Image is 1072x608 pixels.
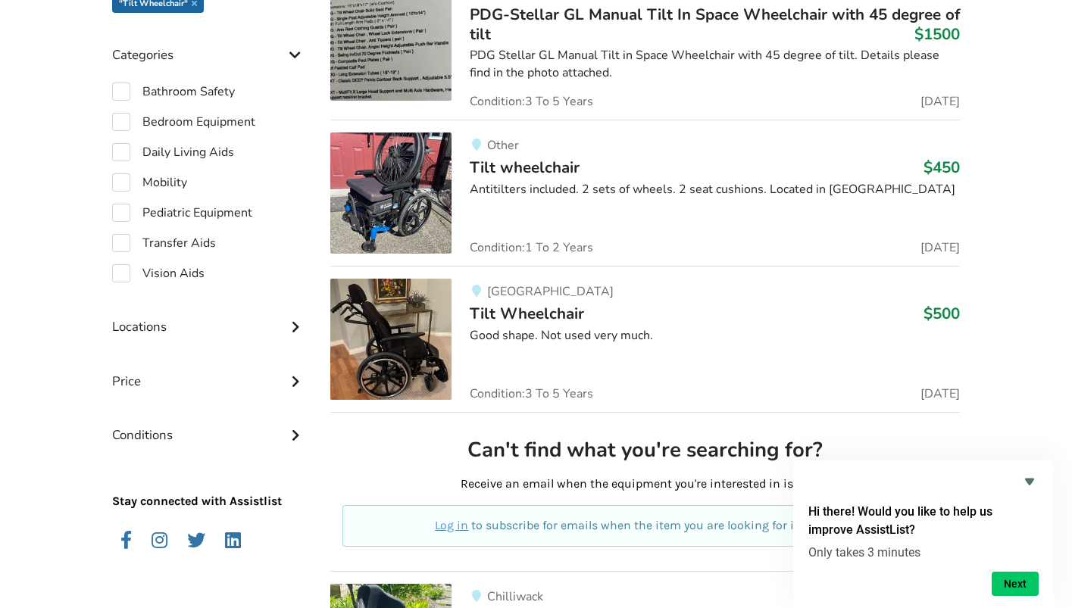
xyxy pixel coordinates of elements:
h3: $1500 [914,24,960,44]
p: Receive an email when the equipment you're interested in is listed! [342,475,948,493]
label: Bedroom Equipment [112,113,255,131]
a: mobility-tilt wheelchair OtherTilt wheelchair$450Antitilters included. 2 sets of wheels. 2 seat c... [330,120,960,266]
div: Price [112,343,306,397]
p: Only takes 3 minutes [808,545,1039,560]
div: Antitilters included. 2 sets of wheels. 2 seat cushions. Located in [GEOGRAPHIC_DATA] [470,181,960,198]
span: [DATE] [920,388,960,400]
span: Condition: 3 To 5 Years [470,388,593,400]
div: PDG Stellar GL Manual Tilt in Space Wheelchair with 45 degree of tilt. Details please find in the... [470,47,960,82]
label: Vision Aids [112,264,205,282]
img: mobility-tilt wheelchair [330,133,452,254]
span: Tilt Wheelchair [470,303,584,324]
div: Hi there! Would you like to help us improve AssistList? [808,472,1039,596]
div: Locations [112,288,306,342]
span: Other [487,137,519,154]
h2: Can't find what you're searching for? [342,437,948,463]
a: Log in [435,518,468,532]
button: Hide survey [1020,472,1039,491]
span: [DATE] [920,242,960,254]
h2: Hi there! Would you like to help us improve AssistList? [808,503,1039,539]
img: mobility-tilt wheelchair [330,279,452,400]
p: Stay connected with Assistlist [112,451,306,510]
span: Tilt wheelchair [470,157,580,178]
button: Next question [992,572,1039,596]
span: PDG-Stellar GL Manual Tilt In Space Wheelchair with 45 degree of tilt [470,4,960,45]
span: [GEOGRAPHIC_DATA] [487,283,614,300]
p: to subscribe for emails when the item you are looking for is available. [361,517,930,535]
label: Mobility [112,173,187,192]
label: Bathroom Safety [112,83,235,101]
label: Daily Living Aids [112,143,234,161]
h3: $450 [924,157,960,177]
div: Conditions [112,397,306,451]
label: Pediatric Equipment [112,204,252,222]
label: Transfer Aids [112,234,216,252]
h3: $500 [924,304,960,323]
span: Condition: 1 To 2 Years [470,242,593,254]
div: Categories [112,17,306,70]
a: mobility-tilt wheelchair[GEOGRAPHIC_DATA]Tilt Wheelchair$500Good shape. Not used very much.Condit... [330,266,960,412]
span: [DATE] [920,95,960,108]
span: Condition: 3 To 5 Years [470,95,593,108]
span: Chilliwack [487,588,543,605]
div: Good shape. Not used very much. [470,327,960,345]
